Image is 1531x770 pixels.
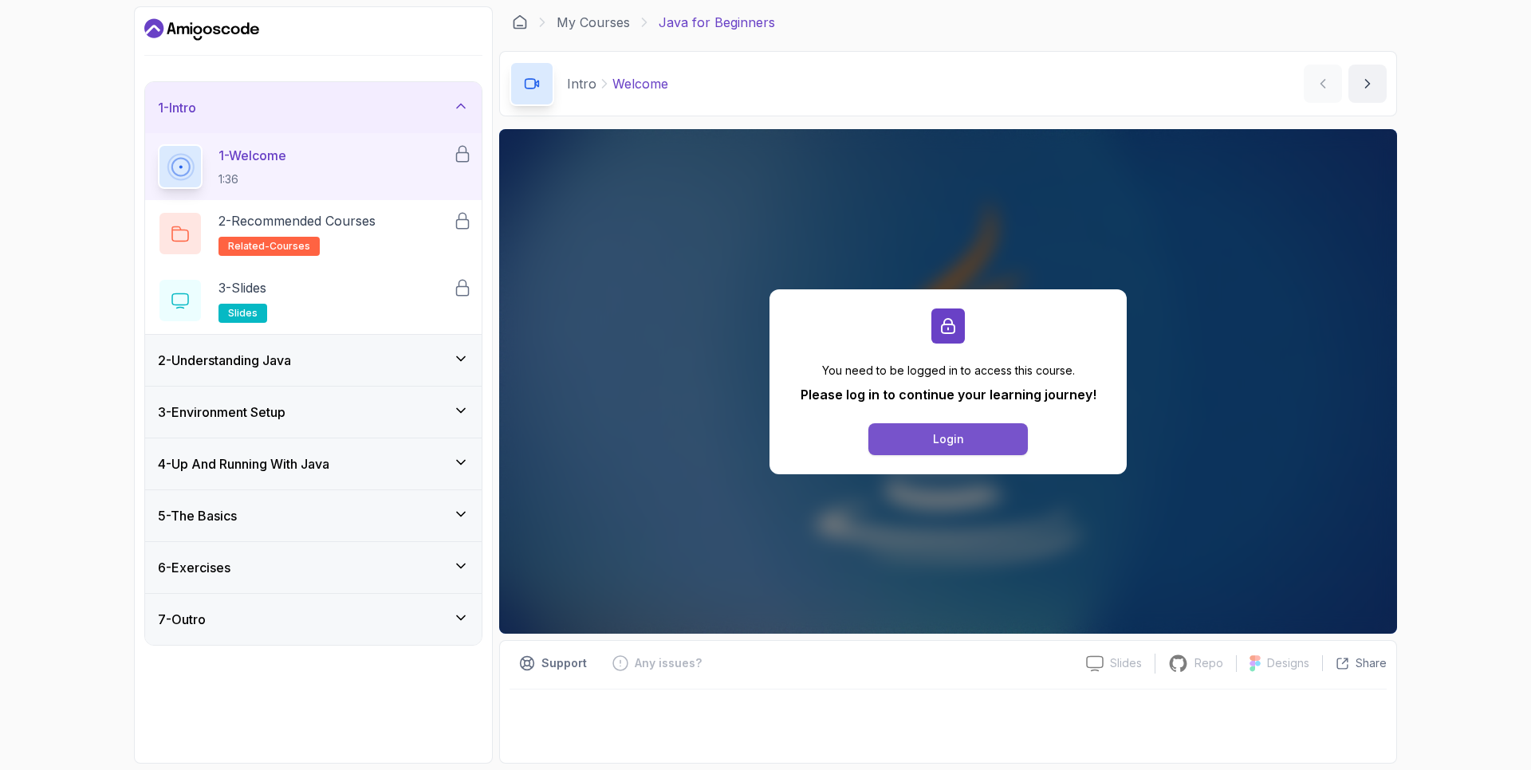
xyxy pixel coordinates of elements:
[541,655,587,671] p: Support
[512,14,528,30] a: Dashboard
[145,490,482,541] button: 5-The Basics
[145,542,482,593] button: 6-Exercises
[158,506,237,525] h3: 5 - The Basics
[158,278,469,323] button: 3-Slidesslides
[158,610,206,629] h3: 7 - Outro
[218,278,266,297] p: 3 - Slides
[158,403,285,422] h3: 3 - Environment Setup
[801,363,1096,379] p: You need to be logged in to access this course.
[557,13,630,32] a: My Courses
[1322,655,1387,671] button: Share
[1194,655,1223,671] p: Repo
[158,144,469,189] button: 1-Welcome1:36
[218,146,286,165] p: 1 - Welcome
[145,335,482,386] button: 2-Understanding Java
[567,74,596,93] p: Intro
[659,13,775,32] p: Java for Beginners
[1348,65,1387,103] button: next content
[1267,655,1309,671] p: Designs
[158,98,196,117] h3: 1 - Intro
[1356,655,1387,671] p: Share
[868,423,1028,455] button: Login
[228,307,258,320] span: slides
[228,240,310,253] span: related-courses
[801,385,1096,404] p: Please log in to continue your learning journey!
[933,431,964,447] div: Login
[145,438,482,489] button: 4-Up And Running With Java
[510,650,596,676] button: Support button
[158,351,291,370] h3: 2 - Understanding Java
[635,655,702,671] p: Any issues?
[158,211,469,256] button: 2-Recommended Coursesrelated-courses
[145,594,482,645] button: 7-Outro
[158,454,329,473] h3: 4 - Up And Running With Java
[612,74,668,93] p: Welcome
[218,211,376,230] p: 2 - Recommended Courses
[158,558,230,577] h3: 6 - Exercises
[145,82,482,133] button: 1-Intro
[218,171,286,187] p: 1:36
[1110,655,1142,671] p: Slides
[1304,65,1342,103] button: previous content
[145,387,482,438] button: 3-Environment Setup
[144,17,259,42] a: Dashboard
